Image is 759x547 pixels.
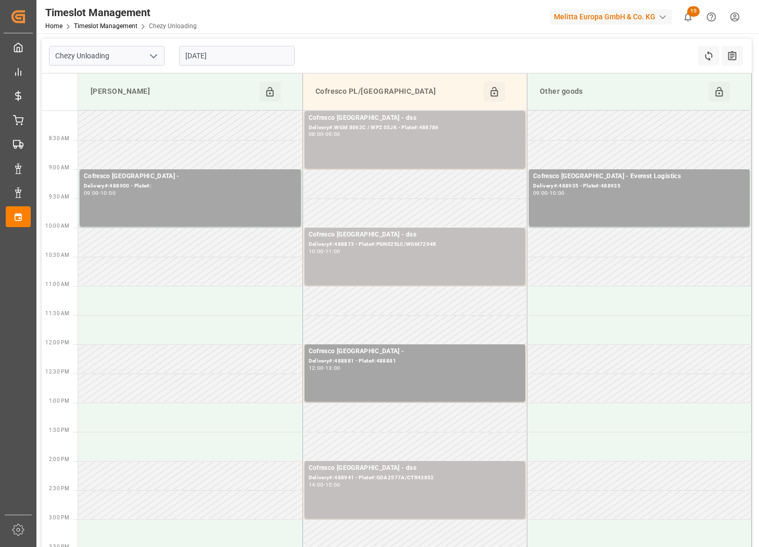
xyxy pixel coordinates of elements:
[533,171,745,182] div: Cofresco [GEOGRAPHIC_DATA] - Everest Logistics
[700,5,723,29] button: Help Center
[49,515,69,520] span: 3:00 PM
[323,132,325,136] div: -
[45,310,69,316] span: 11:30 AM
[533,182,745,191] div: Delivery#:488935 - Plate#:488935
[45,22,62,30] a: Home
[45,252,69,258] span: 10:30 AM
[45,5,197,20] div: Timeslot Management
[687,6,700,17] span: 15
[49,486,69,491] span: 2:30 PM
[311,82,484,102] div: Cofresco PL/[GEOGRAPHIC_DATA]
[309,249,324,254] div: 10:00
[49,46,165,66] input: Type to search/select
[325,249,340,254] div: 11:00
[323,482,325,487] div: -
[325,132,340,136] div: 09:00
[49,135,69,141] span: 8:30 AM
[45,223,69,229] span: 10:00 AM
[309,132,324,136] div: 08:00
[309,240,521,249] div: Delivery#:488873 - Plate#:PGN025LC/WGM7294R
[49,427,69,433] span: 1:30 PM
[325,366,340,370] div: 13:00
[323,366,325,370] div: -
[86,82,259,102] div: [PERSON_NAME]
[49,398,69,404] span: 1:00 PM
[309,463,521,474] div: Cofresco [GEOGRAPHIC_DATA] - dss
[45,369,69,375] span: 12:30 PM
[550,9,672,24] div: Melitta Europa GmbH & Co. KG
[309,346,521,357] div: Cofresco [GEOGRAPHIC_DATA] -
[550,191,565,195] div: 10:00
[550,7,676,27] button: Melitta Europa GmbH & Co. KG
[548,191,550,195] div: -
[325,482,340,487] div: 15:00
[100,191,116,195] div: 10:00
[309,357,521,366] div: Delivery#:488881 - Plate#:488881
[145,48,161,64] button: open menu
[74,22,137,30] a: Timeslot Management
[84,191,99,195] div: 09:00
[99,191,100,195] div: -
[45,281,69,287] span: 11:00 AM
[49,456,69,462] span: 2:00 PM
[179,46,295,66] input: DD-MM-YYYY
[49,194,69,200] span: 9:30 AM
[309,482,324,487] div: 14:00
[309,113,521,123] div: Cofresco [GEOGRAPHIC_DATA] - dss
[676,5,700,29] button: show 15 new notifications
[309,366,324,370] div: 12:00
[49,165,69,170] span: 9:00 AM
[536,82,709,102] div: Other goods
[309,123,521,132] div: Delivery#:WGM 8062C / WPZ 05JK - Plate#:488786
[45,340,69,345] span: 12:00 PM
[323,249,325,254] div: -
[309,474,521,482] div: Delivery#:488941 - Plate#:GDA2577A/CTR43852
[84,182,297,191] div: Delivery#:488900 - Plate#:
[309,230,521,240] div: Cofresco [GEOGRAPHIC_DATA] - dss
[533,191,548,195] div: 09:00
[84,171,297,182] div: Cofresco [GEOGRAPHIC_DATA] -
